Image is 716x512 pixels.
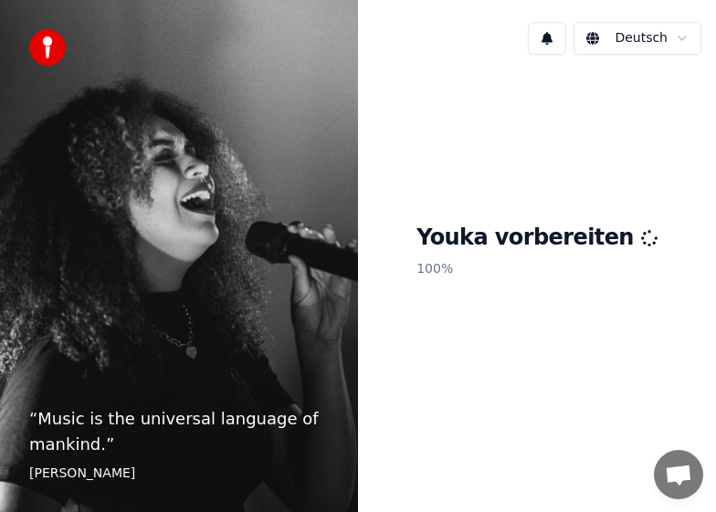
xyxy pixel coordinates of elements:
[29,29,66,66] img: youka
[29,406,329,457] p: “ Music is the universal language of mankind. ”
[29,465,329,483] footer: [PERSON_NAME]
[416,224,658,253] h1: Youka vorbereiten
[654,450,703,499] div: Chat öffnen
[416,253,658,286] p: 100 %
